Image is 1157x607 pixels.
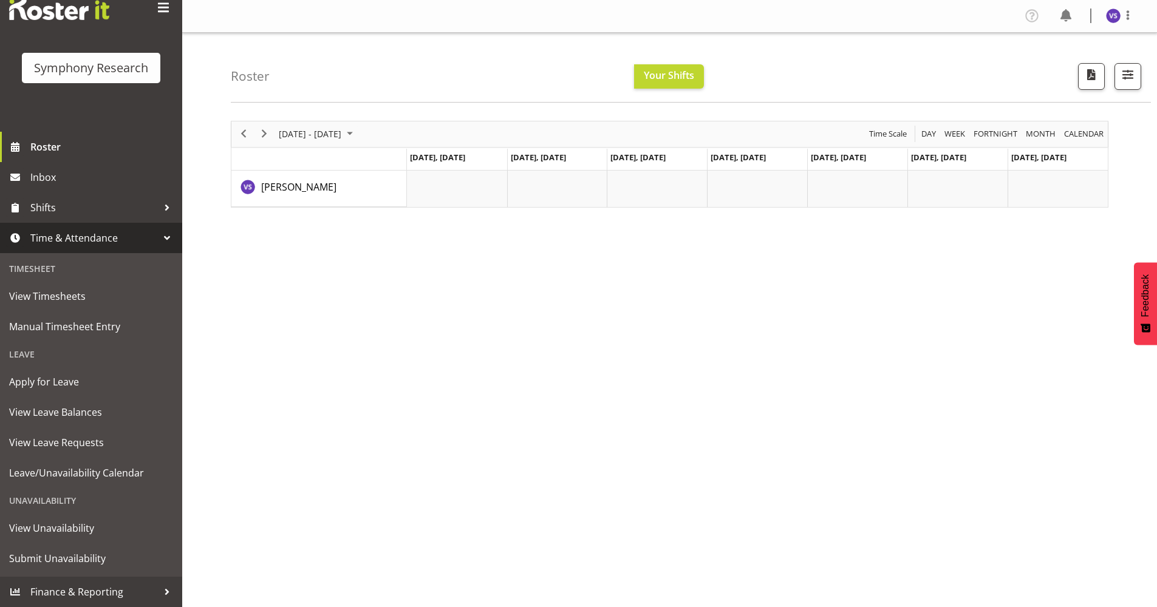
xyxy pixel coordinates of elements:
[278,126,343,141] span: [DATE] - [DATE]
[30,168,176,186] span: Inbox
[254,121,275,147] div: next period
[30,198,158,217] span: Shifts
[1024,126,1058,141] button: Timeline Month
[943,126,968,141] button: Timeline Week
[277,126,358,141] button: August 2025
[9,287,173,305] span: View Timesheets
[867,126,909,141] button: Time Scale
[9,403,173,421] span: View Leave Balances
[1078,63,1105,90] button: Download a PDF of the roster according to the set date range.
[644,69,694,82] span: Your Shifts
[3,397,179,427] a: View Leave Balances
[3,256,179,281] div: Timesheet
[256,126,273,141] button: Next
[920,126,937,141] span: Day
[1134,262,1157,345] button: Feedback - Show survey
[811,152,866,163] span: [DATE], [DATE]
[972,126,1020,141] button: Fortnight
[34,59,148,77] div: Symphony Research
[1025,126,1057,141] span: Month
[911,152,966,163] span: [DATE], [DATE]
[233,121,254,147] div: previous period
[3,488,179,513] div: Unavailability
[1140,274,1151,317] span: Feedback
[3,513,179,543] a: View Unavailability
[30,583,158,601] span: Finance & Reporting
[1114,63,1141,90] button: Filter Shifts
[30,229,158,247] span: Time & Attendance
[1106,8,1121,23] img: virender-singh11427.jpg
[236,126,252,141] button: Previous
[231,171,407,207] td: Virender Singh resource
[972,126,1019,141] span: Fortnight
[1063,126,1105,141] span: calendar
[943,126,966,141] span: Week
[3,367,179,397] a: Apply for Leave
[3,342,179,367] div: Leave
[30,138,176,156] span: Roster
[1011,152,1067,163] span: [DATE], [DATE]
[1062,126,1106,141] button: Month
[9,464,173,482] span: Leave/Unavailability Calendar
[920,126,938,141] button: Timeline Day
[407,171,1108,207] table: Timeline Week of August 30, 2025
[9,317,173,336] span: Manual Timesheet Entry
[231,69,270,83] h4: Roster
[511,152,566,163] span: [DATE], [DATE]
[231,121,1108,208] div: Timeline Week of August 30, 2025
[410,152,465,163] span: [DATE], [DATE]
[9,519,173,537] span: View Unavailability
[3,543,179,574] a: Submit Unavailability
[9,433,173,452] span: View Leave Requests
[868,126,908,141] span: Time Scale
[3,311,179,342] a: Manual Timesheet Entry
[711,152,766,163] span: [DATE], [DATE]
[634,64,704,89] button: Your Shifts
[261,180,336,194] a: [PERSON_NAME]
[610,152,666,163] span: [DATE], [DATE]
[3,458,179,488] a: Leave/Unavailability Calendar
[3,281,179,311] a: View Timesheets
[3,427,179,458] a: View Leave Requests
[275,121,360,147] div: August 25 - 31, 2025
[9,373,173,391] span: Apply for Leave
[9,549,173,568] span: Submit Unavailability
